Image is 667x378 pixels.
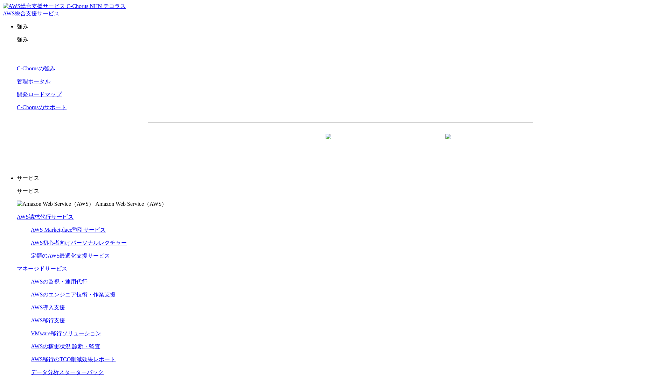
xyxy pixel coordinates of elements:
a: マネージドサービス [17,266,67,272]
a: 資料を請求する [224,134,337,152]
img: 矢印 [326,134,331,152]
a: AWSの稼働状況 診断・監査 [31,343,100,349]
a: AWSの監視・運用代行 [31,279,88,285]
a: C-Chorusの強み [17,65,55,71]
a: 管理ポータル [17,78,50,84]
img: Amazon Web Service（AWS） [17,201,94,208]
a: AWS移行のTCO削減効果レポート [31,356,116,362]
a: AWS移行支援 [31,317,65,323]
a: 開発ロードマップ [17,91,62,97]
a: 定額のAWS最適化支援サービス [31,253,110,259]
a: AWSのエンジニア技術・作業支援 [31,292,116,297]
span: Amazon Web Service（AWS） [95,201,167,207]
a: AWS総合支援サービス C-Chorus NHN テコラスAWS総合支援サービス [3,3,126,16]
p: 強み [17,23,664,30]
a: AWS請求代行サービス [17,214,74,220]
a: AWS初心者向けパーソナルレクチャー [31,240,127,246]
a: VMware移行ソリューション [31,330,101,336]
a: AWS Marketplace割引サービス [31,227,106,233]
p: サービス [17,188,664,195]
a: AWS導入支援 [31,304,65,310]
a: まずは相談する [344,134,457,152]
img: AWS総合支援サービス C-Chorus [3,3,89,10]
p: サービス [17,175,664,182]
a: データ分析スターターパック [31,369,104,375]
a: C-Chorusのサポート [17,104,67,110]
p: 強み [17,36,664,43]
img: 矢印 [445,134,451,152]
